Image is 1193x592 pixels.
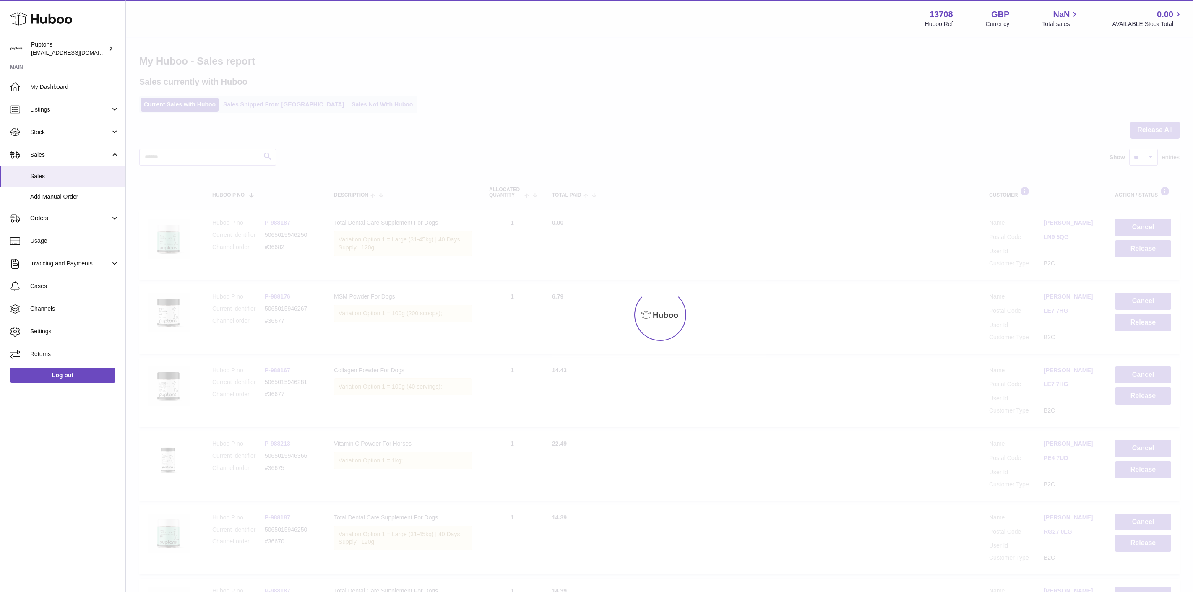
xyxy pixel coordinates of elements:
[30,260,110,267] span: Invoicing and Payments
[30,305,119,313] span: Channels
[10,368,115,383] a: Log out
[30,237,119,245] span: Usage
[30,106,110,114] span: Listings
[986,20,1010,28] div: Currency
[991,9,1009,20] strong: GBP
[930,9,953,20] strong: 13708
[30,350,119,358] span: Returns
[30,83,119,91] span: My Dashboard
[1112,9,1183,28] a: 0.00 AVAILABLE Stock Total
[30,172,119,180] span: Sales
[30,327,119,335] span: Settings
[30,193,119,201] span: Add Manual Order
[30,151,110,159] span: Sales
[31,49,123,56] span: [EMAIL_ADDRESS][DOMAIN_NAME]
[30,128,110,136] span: Stock
[1042,9,1079,28] a: NaN Total sales
[31,41,107,57] div: Puptons
[1157,9,1173,20] span: 0.00
[925,20,953,28] div: Huboo Ref
[1042,20,1079,28] span: Total sales
[30,214,110,222] span: Orders
[30,282,119,290] span: Cases
[1112,20,1183,28] span: AVAILABLE Stock Total
[1053,9,1070,20] span: NaN
[10,42,23,55] img: hello@puptons.com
